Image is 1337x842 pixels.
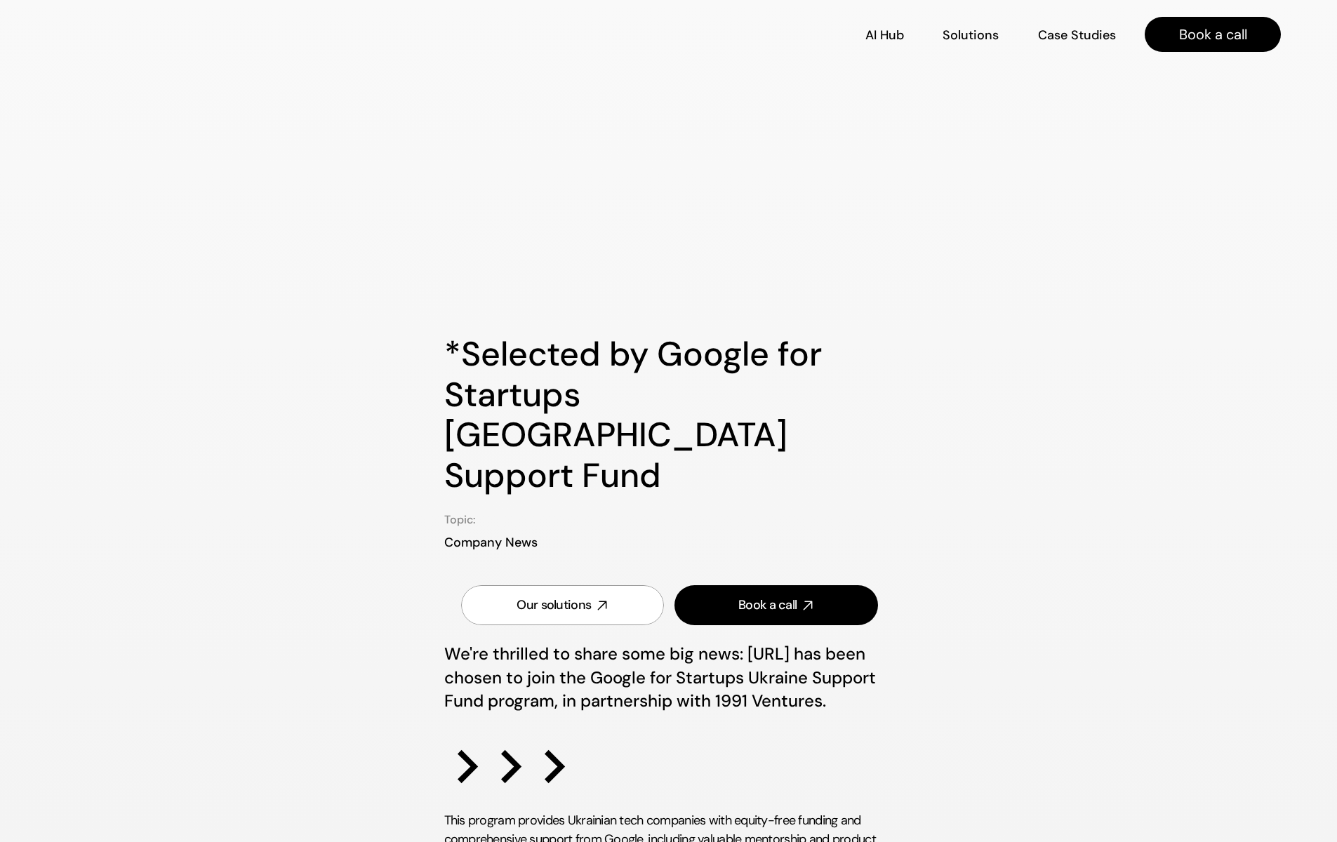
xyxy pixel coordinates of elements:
[738,596,797,614] div: Book a call
[943,22,999,47] a: Solutions
[1145,17,1281,52] a: Book a call
[461,585,665,625] a: Our solutions
[865,27,904,44] p: AI Hub
[865,22,904,47] a: AI Hub
[1037,22,1117,47] a: Case Studies
[444,334,893,495] h1: *Selected by Google for Startups [GEOGRAPHIC_DATA] Support Fund
[178,17,1281,52] nav: Main navigation
[943,27,999,44] p: Solutions
[444,713,893,811] p: >>>
[444,642,893,713] p: We're thrilled to share some big news: [URL] has been chosen to join the Google for Startups Ukra...
[1038,27,1116,44] p: Case Studies
[1179,25,1247,44] p: Book a call
[674,585,878,625] a: Book a call
[444,534,893,552] p: Company News
[517,596,591,614] div: Our solutions
[444,512,476,528] p: Topic:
